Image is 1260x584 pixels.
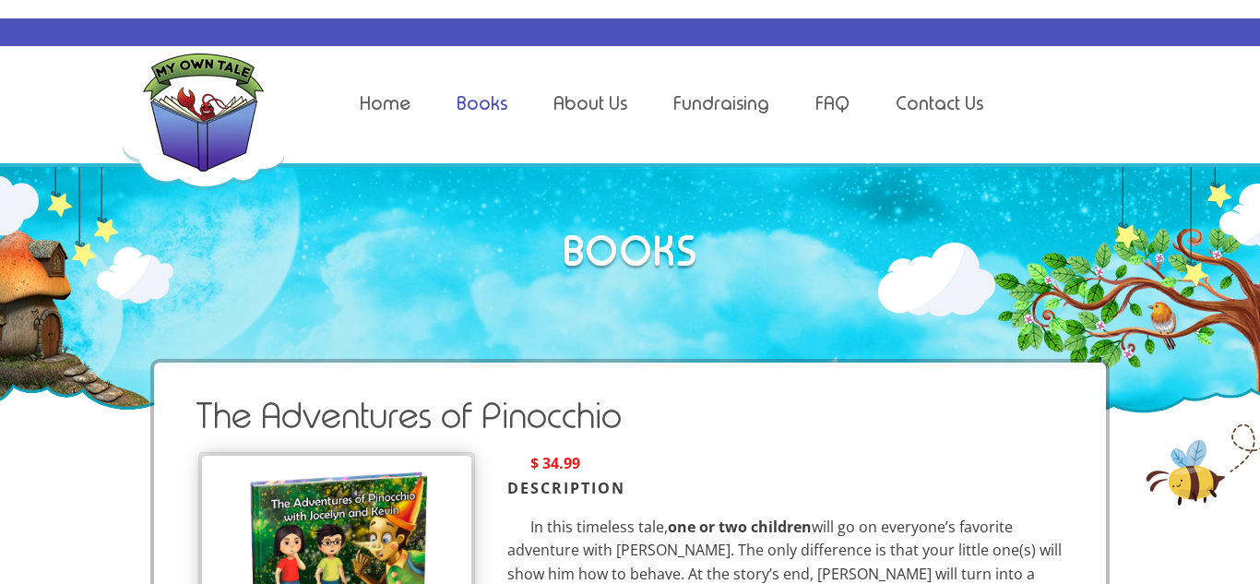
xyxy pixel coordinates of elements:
[507,481,1064,497] h3: DESCRIPTION
[896,92,983,114] a: Contact Us
[196,398,1064,435] h2: The Adventures of Pinocchio
[360,92,410,114] a: Home
[457,92,507,114] a: Books
[507,452,1064,476] p: $ 34.99
[673,92,769,114] a: Fundraising
[668,517,812,537] b: one or two children
[815,92,850,114] a: FAQ
[553,92,627,114] a: About Us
